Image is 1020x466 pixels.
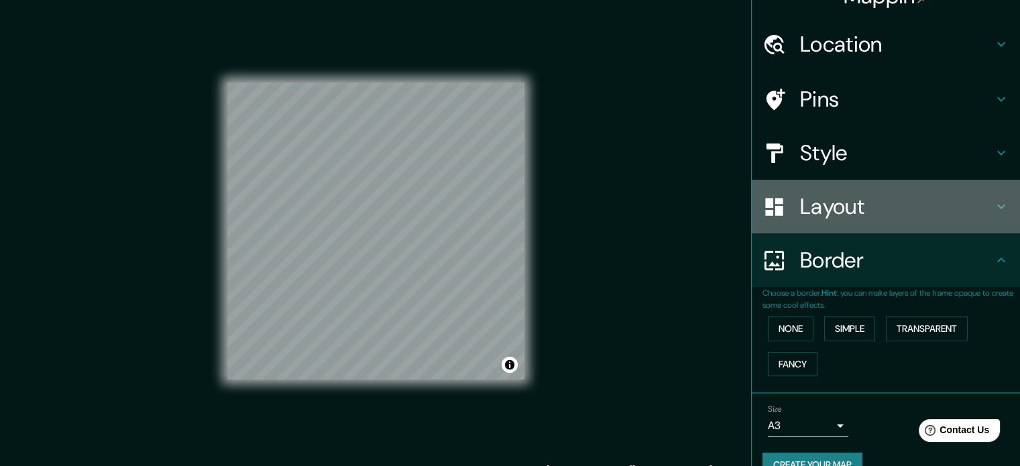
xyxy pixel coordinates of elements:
[800,139,993,166] h4: Style
[768,415,848,436] div: A3
[768,352,817,377] button: Fancy
[901,414,1005,451] iframe: Help widget launcher
[752,72,1020,126] div: Pins
[227,82,524,380] canvas: Map
[752,233,1020,287] div: Border
[502,357,518,373] button: Toggle attribution
[886,316,968,341] button: Transparent
[768,316,813,341] button: None
[768,404,782,415] label: Size
[800,247,993,274] h4: Border
[800,193,993,220] h4: Layout
[800,31,993,58] h4: Location
[752,180,1020,233] div: Layout
[752,17,1020,71] div: Location
[800,86,993,113] h4: Pins
[762,287,1020,311] p: Choose a border. : you can make layers of the frame opaque to create some cool effects.
[752,126,1020,180] div: Style
[821,288,837,298] b: Hint
[824,316,875,341] button: Simple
